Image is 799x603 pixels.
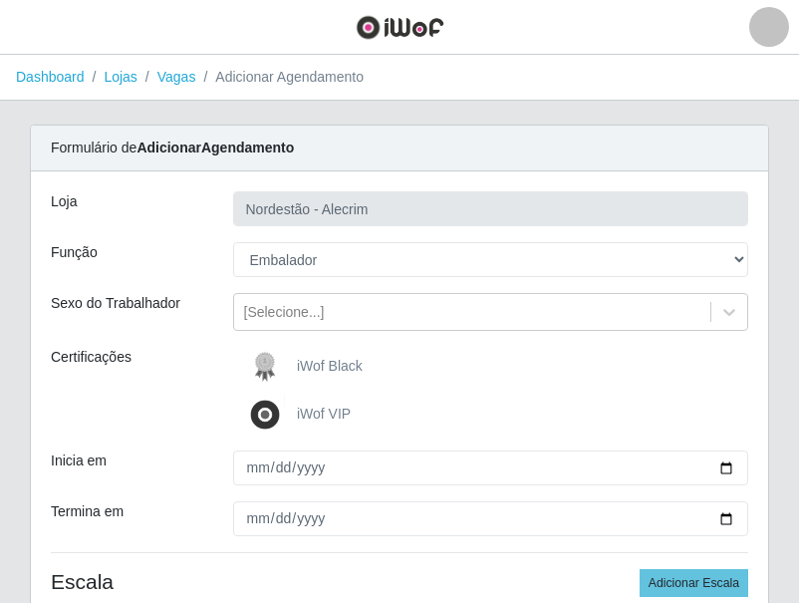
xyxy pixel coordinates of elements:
label: Certificações [51,347,132,368]
div: Formulário de [31,126,768,171]
label: Inicia em [51,451,107,471]
label: Sexo do Trabalhador [51,293,180,314]
input: 00/00/0000 [233,501,749,536]
a: Lojas [104,69,136,85]
img: CoreUI Logo [356,15,444,40]
span: iWof VIP [297,406,351,422]
strong: Adicionar Agendamento [136,140,294,155]
input: 00/00/0000 [233,451,749,485]
a: Vagas [157,69,196,85]
label: Loja [51,191,77,212]
a: Dashboard [16,69,85,85]
img: iWof Black [245,347,293,387]
span: iWof Black [297,358,363,374]
li: Adicionar Agendamento [195,67,364,88]
button: Adicionar Escala [640,569,748,597]
label: Termina em [51,501,124,522]
div: [Selecione...] [244,302,325,323]
h4: Escala [51,569,748,594]
img: iWof VIP [245,395,293,435]
label: Função [51,242,98,263]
